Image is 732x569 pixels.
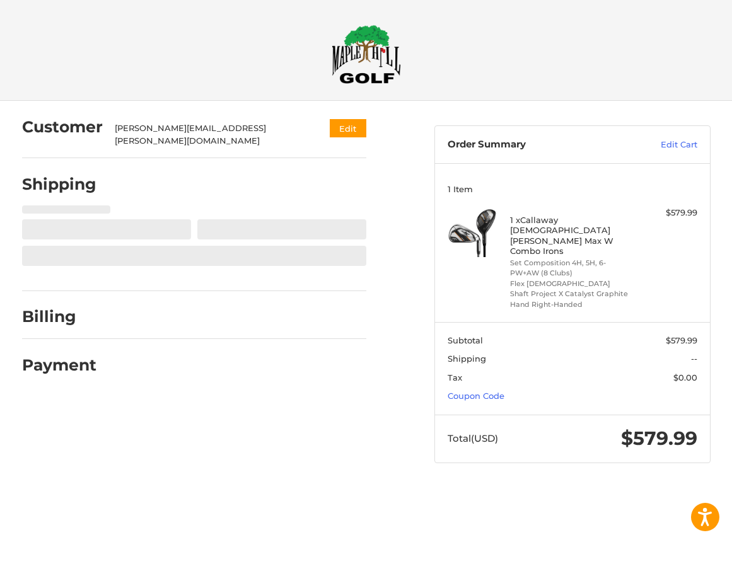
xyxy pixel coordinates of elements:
[330,119,366,137] button: Edit
[22,355,96,375] h2: Payment
[448,335,483,345] span: Subtotal
[621,427,697,450] span: $579.99
[448,353,486,364] span: Shipping
[22,307,96,326] h2: Billing
[448,432,498,444] span: Total (USD)
[691,353,697,364] span: --
[618,139,697,151] a: Edit Cart
[510,258,632,279] li: Set Composition 4H, 5H, 6-PW+AW (8 Clubs)
[510,215,632,256] h4: 1 x Callaway [DEMOGRAPHIC_DATA] [PERSON_NAME] Max W Combo Irons
[448,391,504,401] a: Coupon Code
[115,122,305,147] div: [PERSON_NAME][EMAIL_ADDRESS][PERSON_NAME][DOMAIN_NAME]
[22,117,103,137] h2: Customer
[510,289,632,299] li: Shaft Project X Catalyst Graphite
[448,184,698,194] h3: 1 Item
[448,139,618,151] h3: Order Summary
[332,25,401,84] img: Maple Hill Golf
[448,372,462,382] span: Tax
[510,279,632,289] li: Flex [DEMOGRAPHIC_DATA]
[673,372,697,382] span: $0.00
[22,175,96,194] h2: Shipping
[510,299,632,310] li: Hand Right-Handed
[635,207,697,219] div: $579.99
[666,335,697,345] span: $579.99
